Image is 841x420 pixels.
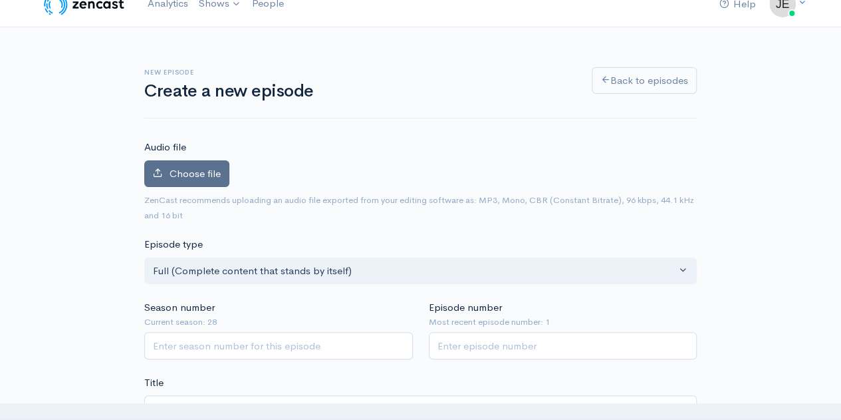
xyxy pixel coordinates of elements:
[144,332,413,359] input: Enter season number for this episode
[429,300,502,315] label: Episode number
[144,258,697,285] button: Full (Complete content that stands by itself)
[144,82,576,101] h1: Create a new episode
[144,237,203,252] label: Episode type
[144,375,164,391] label: Title
[144,300,215,315] label: Season number
[429,332,697,359] input: Enter episode number
[144,140,186,155] label: Audio file
[144,315,413,329] small: Current season: 28
[170,167,221,180] span: Choose file
[144,194,694,221] small: ZenCast recommends uploading an audio file exported from your editing software as: MP3, Mono, CBR...
[592,67,697,95] a: Back to episodes
[153,264,676,279] div: Full (Complete content that stands by itself)
[429,315,697,329] small: Most recent episode number: 1
[144,69,576,76] h6: New episode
